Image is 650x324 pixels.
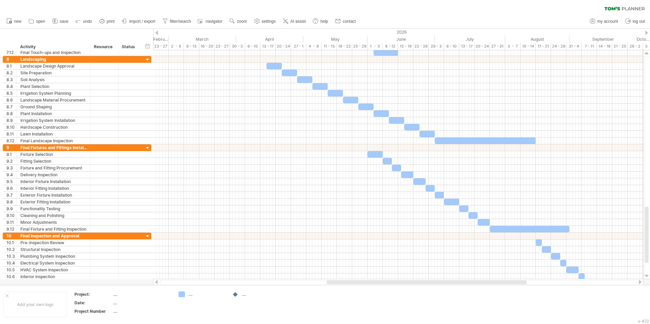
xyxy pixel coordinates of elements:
div: 15 - 19 [398,43,413,50]
span: save [60,19,68,24]
div: 8.10 [6,124,17,130]
div: 24 - 28 [551,43,566,50]
div: 9.12 [6,226,17,232]
div: Landscaping [20,56,87,62]
a: my account [588,17,620,26]
div: 9.1 [6,151,17,158]
div: 9.8 [6,199,17,205]
div: Fitting Selection [20,158,87,164]
div: 27 - 1 [291,43,306,50]
a: print [98,17,117,26]
div: 8.7 [6,104,17,110]
span: settings [262,19,276,24]
div: 8.9 [6,117,17,124]
div: 9.9 [6,205,17,212]
div: 10 - 14 [520,43,536,50]
div: 16 - 20 [199,43,215,50]
div: Resource [94,43,115,50]
span: help [320,19,328,24]
div: Fixture Selection [20,151,87,158]
div: 1 - 5 [367,43,383,50]
div: July 2026 [435,36,505,43]
a: zoom [228,17,249,26]
div: 17 - 21 [536,43,551,50]
div: Landscape Material Procurement [20,97,87,103]
div: .... [188,291,225,297]
div: Interior Fitting Installation [20,185,87,192]
div: Lawn Installation [20,131,87,137]
div: Cleaning and Polishing [20,212,87,219]
div: Hardscape Construction [20,124,87,130]
div: 18 - 22 [337,43,352,50]
span: contact [343,19,356,24]
div: September 2026 [569,36,637,43]
div: Interior Inspection [20,273,87,280]
div: 9.11 [6,219,17,226]
div: HVAC System Inspection [20,267,87,273]
div: 31 - 4 [566,43,582,50]
div: Ground Shaping [20,104,87,110]
a: log out [623,17,647,26]
div: 8.12 [6,138,17,144]
span: my account [597,19,618,24]
div: 7 - 11 [582,43,597,50]
div: 23 - 27 [153,43,169,50]
div: Soil Analysis [20,76,87,83]
div: Plant Installation [20,110,87,117]
span: navigator [206,19,222,24]
div: 9 - 13 [184,43,199,50]
div: Activity [20,43,87,50]
div: June 2026 [367,36,435,43]
div: 10.2 [6,246,17,253]
div: Electrical System Inspection [20,260,87,266]
div: 25 - 29 [352,43,367,50]
div: 9.7 [6,192,17,198]
div: 9.6 [6,185,17,192]
div: Plumbing System Inspection [20,253,87,259]
div: 11 - 15 [322,43,337,50]
span: filter/search [170,19,191,24]
div: 7.12 [6,49,17,56]
div: 8.5 [6,90,17,96]
div: 6 - 10 [245,43,260,50]
span: zoom [237,19,247,24]
div: 2 - 6 [169,43,184,50]
div: Final Fixture and Fitting Inspection [20,226,87,232]
div: 8.1 [6,63,17,69]
div: April 2026 [236,36,303,43]
div: 13 - 17 [260,43,276,50]
div: 10 [6,233,17,239]
span: new [14,19,21,24]
div: 10.3 [6,253,17,259]
div: v 422 [638,319,649,324]
div: 8.4 [6,83,17,90]
div: Exterior Fixture Installation [20,192,87,198]
div: 9.3 [6,165,17,171]
div: 8 [6,56,17,62]
div: Plant Selection [20,83,87,90]
div: May 2026 [303,36,367,43]
div: Delivery Inspection [20,172,87,178]
div: 9.5 [6,178,17,185]
div: 10.6 [6,273,17,280]
div: Status [122,43,137,50]
div: August 2026 [505,36,569,43]
div: 20 - 24 [475,43,490,50]
a: navigator [196,17,224,26]
div: 30 - 3 [230,43,245,50]
div: 27 - 31 [490,43,505,50]
div: 4 - 8 [306,43,322,50]
div: March 2026 [169,36,236,43]
a: help [311,17,330,26]
div: 10.4 [6,260,17,266]
div: Irrigation System Planning [20,90,87,96]
div: .... [113,291,170,297]
div: Final Fixtures and Fittings Installations [20,144,87,151]
div: Irrigation System Installation [20,117,87,124]
div: 9.4 [6,172,17,178]
div: 10.5 [6,267,17,273]
div: 21 - 25 [612,43,628,50]
div: 23 - 27 [215,43,230,50]
div: 29 - 3 [429,43,444,50]
div: Final Inspection and Approval [20,233,87,239]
